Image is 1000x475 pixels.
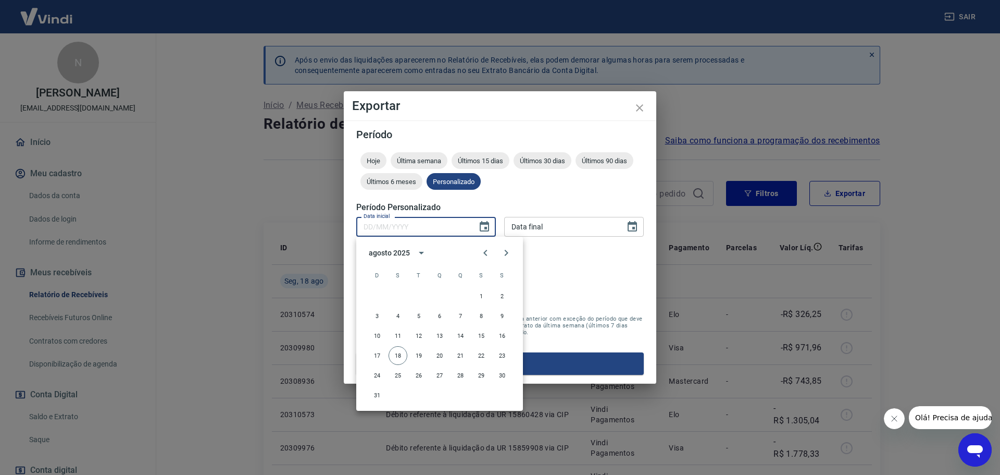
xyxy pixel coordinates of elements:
div: Última semana [391,152,447,169]
span: quinta-feira [451,265,470,286]
button: 4 [389,307,407,325]
button: 27 [430,366,449,385]
button: 18 [389,346,407,365]
button: Choose date [622,216,643,237]
span: sexta-feira [472,265,491,286]
button: 11 [389,326,407,345]
div: Personalizado [427,173,481,190]
button: 9 [493,307,511,325]
div: Últimos 15 dias [452,152,509,169]
button: 3 [368,307,386,325]
button: 10 [368,326,386,345]
div: agosto 2025 [369,248,409,259]
button: 22 [472,346,491,365]
button: 23 [493,346,511,365]
span: domingo [368,265,386,286]
button: 8 [472,307,491,325]
iframe: Botão para abrir a janela de mensagens [958,433,992,467]
span: Hoje [360,157,386,165]
h4: Exportar [352,100,648,112]
div: Hoje [360,152,386,169]
span: Olá! Precisa de ajuda? [6,7,87,16]
button: 2 [493,287,511,306]
button: 6 [430,307,449,325]
button: 7 [451,307,470,325]
button: calendar view is open, switch to year view [413,244,430,262]
span: Últimos 6 meses [360,178,422,186]
button: Choose date [474,216,495,237]
button: 30 [493,366,511,385]
span: terça-feira [409,265,428,286]
h5: Período Personalizado [356,202,644,213]
button: 1 [472,287,491,306]
h5: Período [356,129,644,140]
button: 16 [493,326,511,345]
button: Next month [496,242,517,263]
button: 25 [389,366,407,385]
button: Previous month [475,242,496,263]
button: 13 [430,326,449,345]
span: Personalizado [427,178,481,186]
button: 5 [409,307,428,325]
button: 31 [368,386,386,405]
button: 14 [451,326,470,345]
button: 17 [368,346,386,365]
button: close [627,95,652,120]
button: 20 [430,346,449,365]
button: 21 [451,346,470,365]
span: Últimos 90 dias [576,157,633,165]
label: Data inicial [364,212,390,220]
span: sábado [493,265,511,286]
div: Últimos 6 meses [360,173,422,190]
div: Últimos 30 dias [514,152,571,169]
button: 26 [409,366,428,385]
span: segunda-feira [389,265,407,286]
button: 29 [472,366,491,385]
button: 15 [472,326,491,345]
button: 19 [409,346,428,365]
input: DD/MM/YYYY [504,217,618,236]
button: 24 [368,366,386,385]
iframe: Mensagem da empresa [909,406,992,429]
button: 12 [409,326,428,345]
span: Últimos 30 dias [514,157,571,165]
span: Últimos 15 dias [452,157,509,165]
span: Última semana [391,157,447,165]
span: quarta-feira [430,265,449,286]
button: 28 [451,366,470,385]
input: DD/MM/YYYY [356,217,470,236]
div: Últimos 90 dias [576,152,633,169]
iframe: Fechar mensagem [884,408,905,429]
